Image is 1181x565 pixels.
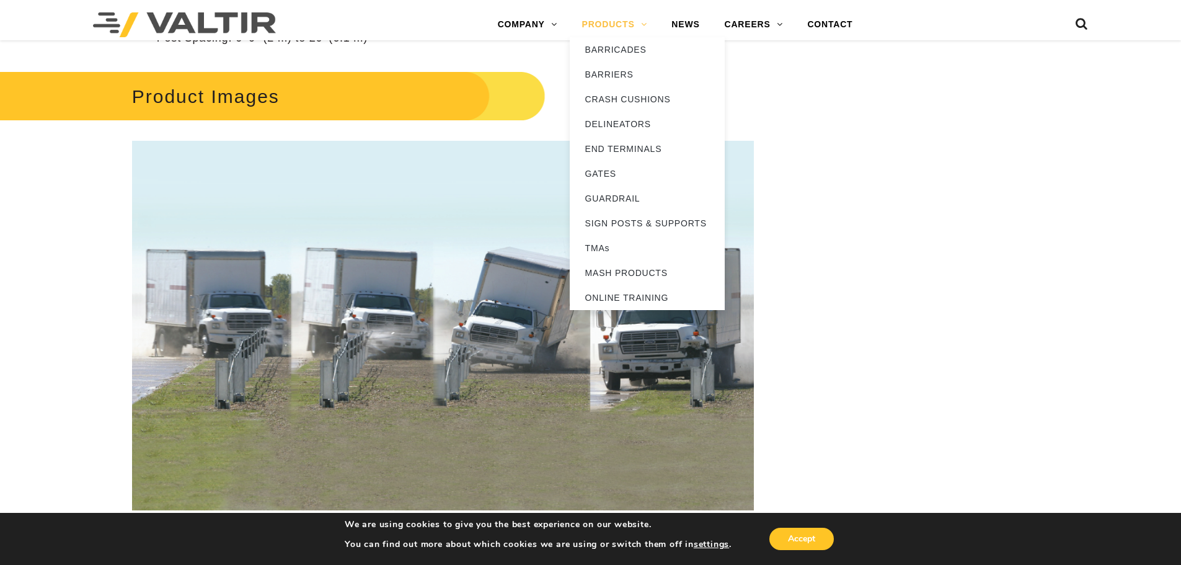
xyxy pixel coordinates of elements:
a: CRASH CUSHIONS [570,87,725,112]
a: SIGN POSTS & SUPPORTS [570,211,725,236]
a: ONLINE TRAINING [570,285,725,310]
a: NEWS [659,12,712,37]
button: settings [694,539,729,550]
a: COMPANY [485,12,570,37]
a: GUARDRAIL [570,186,725,211]
p: We are using cookies to give you the best experience on our website. [345,519,732,530]
button: Accept [769,528,834,550]
a: CAREERS [712,12,795,37]
a: DELINEATORS [570,112,725,136]
a: BARRICADES [570,37,725,62]
p: You can find out more about which cookies we are using or switch them off in . [345,539,732,550]
a: GATES [570,161,725,186]
a: TMAs [570,236,725,260]
a: END TERMINALS [570,136,725,161]
a: CONTACT [795,12,865,37]
a: PRODUCTS [570,12,660,37]
a: BARRIERS [570,62,725,87]
img: Valtir [93,12,276,37]
a: MASH PRODUCTS [570,260,725,285]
